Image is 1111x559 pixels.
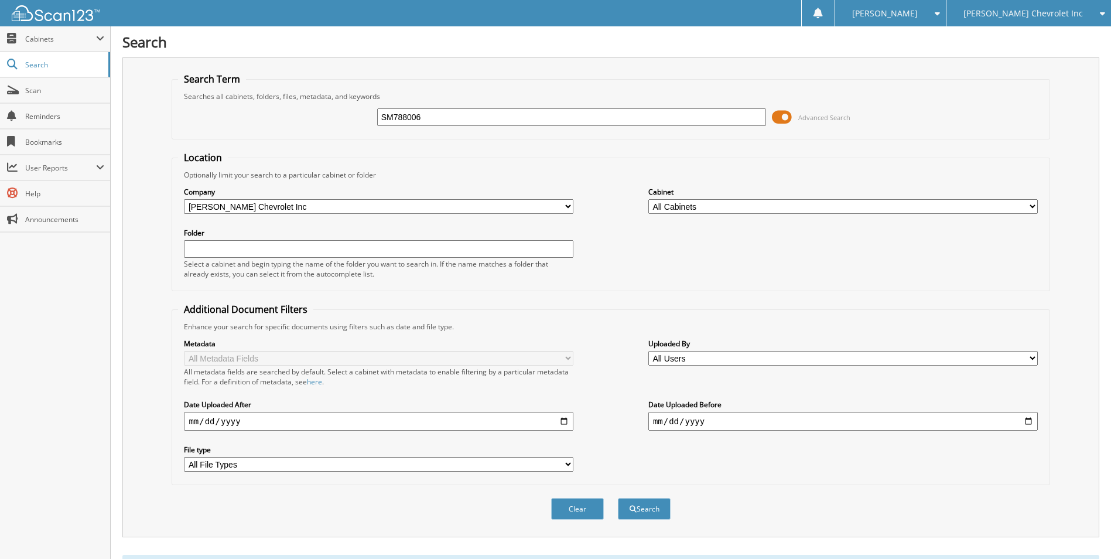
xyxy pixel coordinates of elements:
label: Metadata [184,339,573,349]
span: User Reports [25,163,96,173]
label: Uploaded By [648,339,1038,349]
a: here [307,377,322,387]
label: File type [184,445,573,455]
span: [PERSON_NAME] [852,10,918,17]
legend: Search Term [178,73,246,86]
span: Advanced Search [798,113,850,122]
h1: Search [122,32,1099,52]
legend: Additional Document Filters [178,303,313,316]
input: end [648,412,1038,431]
label: Folder [184,228,573,238]
label: Date Uploaded Before [648,400,1038,410]
div: Optionally limit your search to a particular cabinet or folder [178,170,1043,180]
input: start [184,412,573,431]
span: Scan [25,86,104,96]
label: Date Uploaded After [184,400,573,410]
button: Search [618,498,671,520]
span: Announcements [25,214,104,224]
span: [PERSON_NAME] Chevrolet Inc [963,10,1083,17]
span: Search [25,60,102,70]
div: Enhance your search for specific documents using filters such as date and file type. [178,322,1043,332]
span: Bookmarks [25,137,104,147]
span: Cabinets [25,34,96,44]
div: Select a cabinet and begin typing the name of the folder you want to search in. If the name match... [184,259,573,279]
div: Searches all cabinets, folders, files, metadata, and keywords [178,91,1043,101]
button: Clear [551,498,604,520]
label: Cabinet [648,187,1038,197]
span: Reminders [25,111,104,121]
div: All metadata fields are searched by default. Select a cabinet with metadata to enable filtering b... [184,367,573,387]
legend: Location [178,151,228,164]
span: Help [25,189,104,199]
label: Company [184,187,573,197]
img: scan123-logo-white.svg [12,5,100,21]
